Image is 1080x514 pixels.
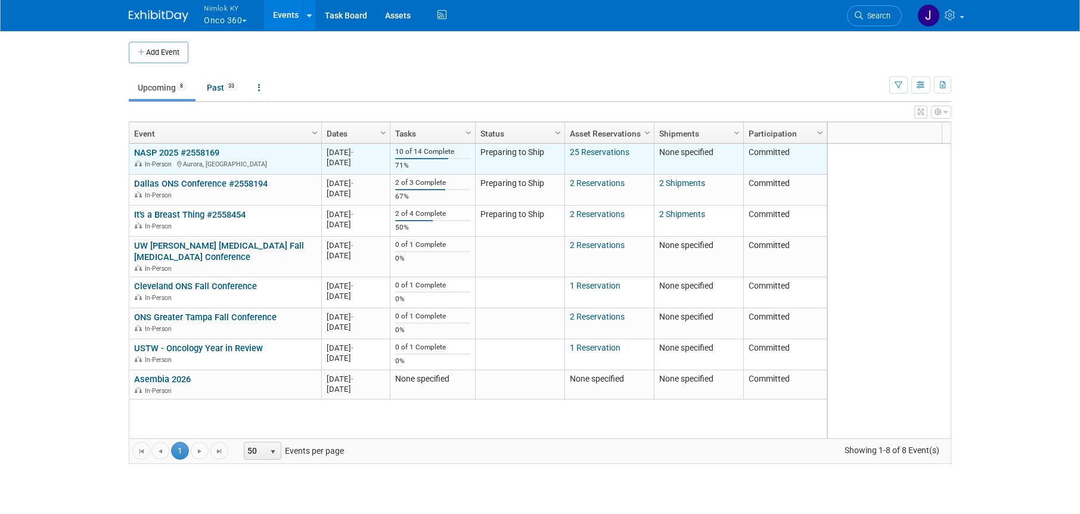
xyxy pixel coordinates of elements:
a: 1 Reservation [570,343,620,352]
a: Column Settings [814,123,827,141]
span: - [351,148,353,157]
span: None specified [659,374,713,383]
img: Jamie Dunn [917,4,940,27]
a: NASP 2025 #2558169 [134,147,219,158]
span: - [351,281,353,290]
a: Go to the previous page [151,442,169,460]
span: Nimlok KY [204,2,247,14]
img: In-Person Event [135,325,142,331]
div: 0 of 1 Complete [395,312,470,321]
div: 10 of 14 Complete [395,147,470,156]
td: Committed [743,277,827,308]
span: - [351,179,353,188]
a: Column Settings [309,123,322,141]
a: 2 Shipments [659,209,705,219]
a: 1 Reservation [570,281,620,290]
div: 0 of 1 Complete [395,240,470,249]
span: Column Settings [643,128,652,138]
span: - [351,343,353,352]
span: In-Person [145,387,175,395]
div: [DATE] [327,147,384,157]
span: None specified [659,147,713,157]
div: [DATE] [327,353,384,363]
a: Asset Reservations [570,123,646,144]
div: 0% [395,357,470,366]
td: Committed [743,308,827,339]
td: Preparing to Ship [475,206,564,237]
a: 2 Reservations [570,178,625,188]
span: - [351,374,353,383]
div: [DATE] [327,240,384,250]
span: select [268,447,278,457]
span: In-Person [145,191,175,199]
span: Column Settings [310,128,319,138]
span: Column Settings [464,128,473,138]
span: - [351,241,353,250]
a: Search [847,5,902,26]
span: In-Person [145,325,175,333]
td: Preparing to Ship [475,144,564,175]
a: Status [480,123,557,144]
a: Asembia 2026 [134,374,191,385]
td: Committed [743,237,827,277]
span: Go to the first page [136,447,146,456]
a: UW [PERSON_NAME] [MEDICAL_DATA] Fall [MEDICAL_DATA] Conference [134,240,304,262]
a: Go to the next page [191,442,209,460]
span: Events per page [229,442,356,460]
div: 50% [395,223,470,232]
div: [DATE] [327,343,384,353]
td: Preparing to Ship [475,175,564,206]
div: 0 of 1 Complete [395,281,470,290]
span: 50 [244,442,265,459]
div: 67% [395,192,470,201]
a: Column Settings [552,123,565,141]
span: None specified [659,343,713,352]
a: Column Settings [463,123,476,141]
span: Showing 1-8 of 8 Event(s) [834,442,951,459]
a: Column Settings [377,123,390,141]
a: Dallas ONS Conference #2558194 [134,178,268,189]
span: Column Settings [378,128,388,138]
span: In-Person [145,160,175,168]
div: 0% [395,254,470,263]
div: [DATE] [327,374,384,384]
a: USTW - Oncology Year in Review [134,343,263,354]
span: None specified [659,240,713,250]
div: 0 of 1 Complete [395,343,470,352]
span: Column Settings [732,128,741,138]
td: Committed [743,370,827,400]
div: None specified [395,374,470,385]
a: 2 Shipments [659,178,705,188]
span: 33 [225,82,238,91]
img: In-Person Event [135,387,142,393]
div: [DATE] [327,188,384,199]
div: [DATE] [327,219,384,230]
span: Go to the next page [195,447,204,456]
a: Column Settings [641,123,654,141]
div: [DATE] [327,384,384,394]
img: In-Person Event [135,356,142,362]
a: Past33 [198,76,247,99]
a: Cleveland ONS Fall Conference [134,281,257,292]
span: None specified [659,281,713,290]
img: ExhibitDay [129,10,188,22]
span: Search [863,11,890,20]
img: In-Person Event [135,160,142,166]
div: 2 of 4 Complete [395,209,470,218]
td: Committed [743,339,827,370]
a: 2 Reservations [570,209,625,219]
a: Event [134,123,314,144]
a: Dates [327,123,382,144]
button: Add Event [129,42,188,63]
div: [DATE] [327,312,384,322]
img: In-Person Event [135,265,142,271]
a: Participation [749,123,819,144]
a: 25 Reservations [570,147,629,157]
img: In-Person Event [135,191,142,197]
span: In-Person [145,222,175,230]
div: [DATE] [327,157,384,168]
span: 1 [171,442,189,460]
div: [DATE] [327,209,384,219]
img: In-Person Event [135,222,142,228]
a: 2 Reservations [570,240,625,250]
